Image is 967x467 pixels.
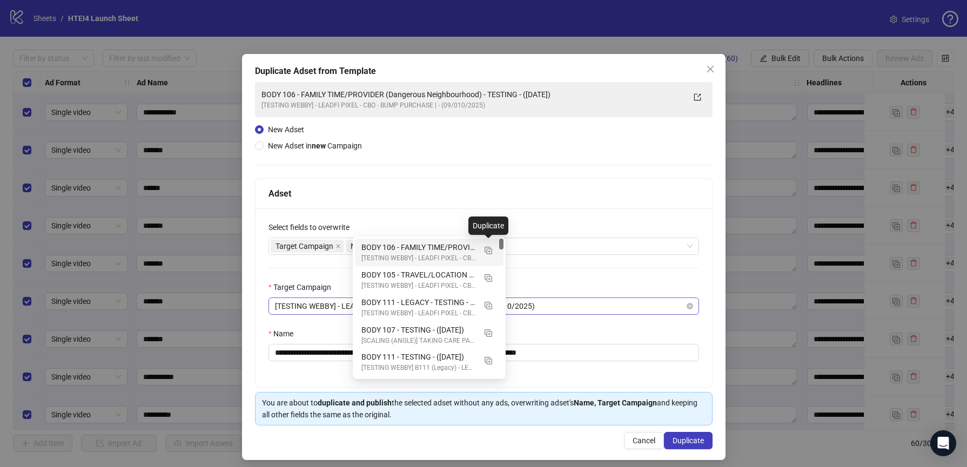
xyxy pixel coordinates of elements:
strong: new [312,141,326,150]
div: [TESTING WEBBY] - LEADFI PIXEL - CBO - BUMP PURCHASE | - (09/010/2025) [361,308,475,319]
div: Duplicate [468,216,508,235]
div: BODY 107 - TESTING - ([DATE]) [361,324,475,336]
div: You are about to the selected adset without any ads, overwriting adset's and keeping all other fi... [262,397,706,421]
button: Duplicate [664,432,713,449]
input: Name [268,344,699,361]
div: BODY 106 - FAMILY TIME/PROVIDER (Dangerous Neighbourhood) - TESTING - ([DATE]) [261,89,684,100]
div: BODY 111 - LEGACY - TESTING - ([DATE]) [361,296,475,308]
span: Name [346,240,381,253]
div: BODY 105 - TRAVEL/LOCATION - TESTING - (09.10.2025) [355,266,503,294]
img: Duplicate [485,274,492,282]
strong: duplicate and publish [318,398,392,407]
button: Duplicate [480,351,497,368]
button: Duplicate [480,241,497,259]
div: BODY 111 - LEGACY - TESTING - (09.10.2025) [355,294,503,321]
button: Duplicate [480,324,497,341]
label: Target Campaign [268,281,338,293]
div: [TESTING WEBBY] B111 (Legacy) - LEADFI PIXEL - CBO - BUMP PURCHASE | - ([DATE]) [361,363,475,373]
span: New Adset in Campaign [268,141,362,150]
span: Name [351,240,371,252]
span: New Adset [268,125,304,134]
div: BODY 107 - TESTING - (09.10.2025) [355,321,503,349]
img: Duplicate [485,357,492,364]
strong: Name, Target Campaign [574,398,657,407]
img: Duplicate [485,247,492,254]
img: Duplicate [485,302,492,309]
div: [TESTING WEBBY] - LEADFI PIXEL - CBO - BUMP PURCHASE | - (09/010/2025) [261,100,684,111]
label: Select fields to overwrite [268,221,357,233]
div: BODY 111 - TESTING - ([DATE]) [361,351,475,363]
button: Cancel [624,432,664,449]
div: [TESTING WEBBY] - LEADFI PIXEL - CBO - BUMP PURCHASE | - (09/010/2025) [361,253,475,263]
div: BODY 106 - FAMILY TIME/PROVIDER (Dangerous Neighbourhood) - TESTING - ([DATE]) [361,241,475,253]
label: Name [268,328,300,340]
div: BODY 111 - TESTING - (09.10.2025) [355,348,503,376]
div: Adset [268,187,699,200]
div: [TESTING WEBBY] - LEADFI PIXEL - CBO - BUMP PURCHASE | - (09/010/2025) [361,281,475,291]
span: Target Campaign [276,240,333,252]
span: close [335,243,341,249]
span: close-circle [687,303,693,309]
span: Duplicate [673,436,704,445]
div: BODY 105 - TRAVEL/LOCATION - TESTING - ([DATE]) [361,269,475,281]
button: Close [702,60,719,78]
img: Duplicate [485,329,492,337]
span: Target Campaign [271,240,344,253]
div: Duplicate Adset from Template [255,65,713,78]
span: [TESTING WEBBY] - LEADFI PIXEL - CBO - BUMP PURCHASE | - (09/010/2025) [275,298,693,314]
div: BODY 106 - FAMILY TIME/PROVIDER (Dangerous Neighbourhood) - TESTING - (09.10.2025) [355,239,503,266]
div: [SCALING (ANGLE)] TAKING CARE PARENTS - LEADFI PIXEL - CBO - BUMP PURCHASE | - ([DATE]) [361,336,475,346]
button: Duplicate [480,269,497,286]
span: Cancel [633,436,655,445]
div: BODY 112 - TESTING - (09.10.2025) [355,376,503,403]
span: export [694,93,701,101]
span: close [706,65,715,73]
div: Open Intercom Messenger [930,430,956,456]
button: Duplicate [480,296,497,314]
